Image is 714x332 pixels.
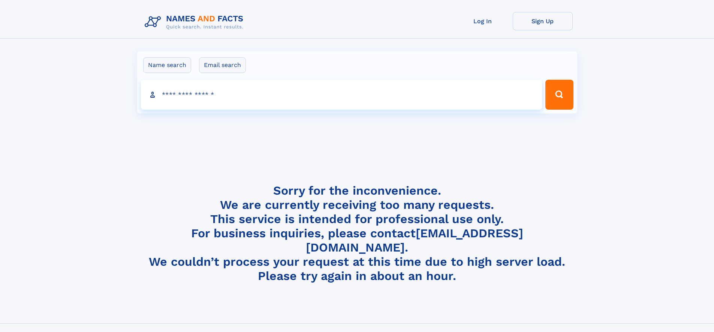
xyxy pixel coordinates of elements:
[143,57,191,73] label: Name search
[142,183,573,283] h4: Sorry for the inconvenience. We are currently receiving too many requests. This service is intend...
[453,12,513,30] a: Log In
[513,12,573,30] a: Sign Up
[142,12,250,32] img: Logo Names and Facts
[545,80,573,110] button: Search Button
[141,80,542,110] input: search input
[306,226,523,255] a: [EMAIL_ADDRESS][DOMAIN_NAME]
[199,57,246,73] label: Email search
